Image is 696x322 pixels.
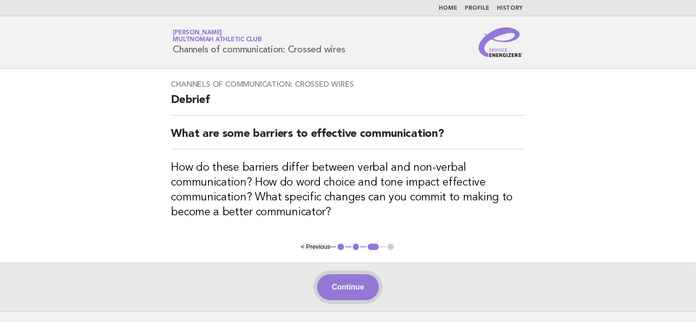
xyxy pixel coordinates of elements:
h3: How do these barriers differ between verbal and non-verbal communication? How do word choice and ... [171,161,525,220]
a: History [497,6,523,11]
button: 3 [366,242,380,251]
button: < Previous [301,243,330,250]
button: Continue [317,274,379,300]
button: 1 [336,242,345,251]
a: Home [439,6,458,11]
img: Service Energizers [479,27,523,57]
span: Multnomah Athletic Club [173,37,262,43]
h2: Debrief [171,93,525,116]
h3: Channels of communication: Crossed wires [171,80,525,89]
button: 2 [351,242,361,251]
h1: Channels of communication: Crossed wires [173,30,345,54]
h2: What are some barriers to effective communication? [171,127,525,149]
a: [PERSON_NAME]Multnomah Athletic Club [173,30,262,43]
a: Profile [465,6,490,11]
